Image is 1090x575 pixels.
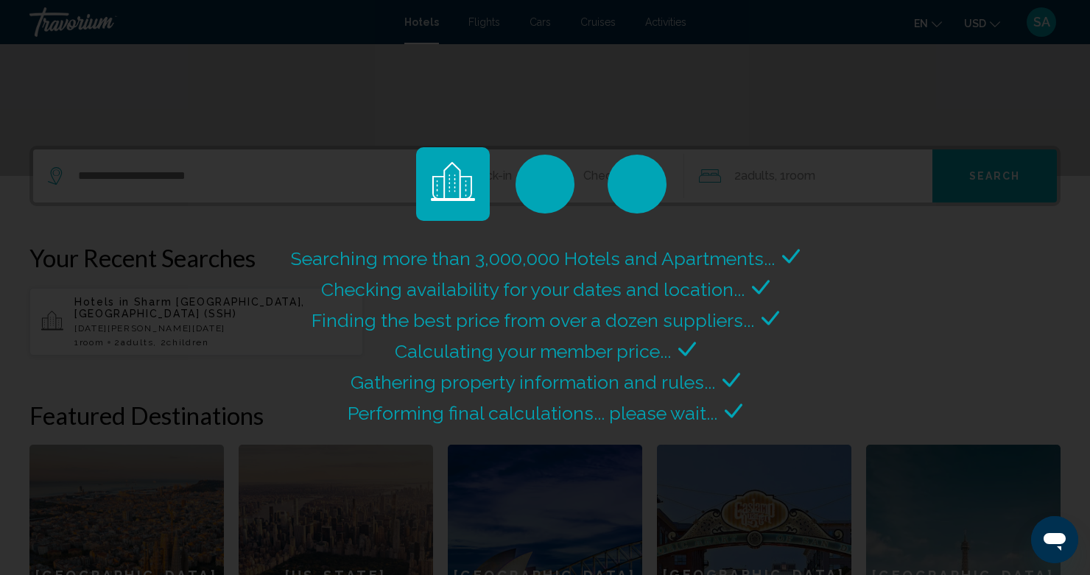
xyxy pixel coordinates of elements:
[1031,516,1078,563] iframe: Кнопка запуска окна обмена сообщениями
[395,340,671,362] span: Calculating your member price...
[321,278,745,300] span: Checking availability for your dates and location...
[348,402,717,424] span: Performing final calculations... please wait...
[351,371,715,393] span: Gathering property information and rules...
[312,309,754,331] span: Finding the best price from over a dozen suppliers...
[291,247,775,269] span: Searching more than 3,000,000 Hotels and Apartments...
